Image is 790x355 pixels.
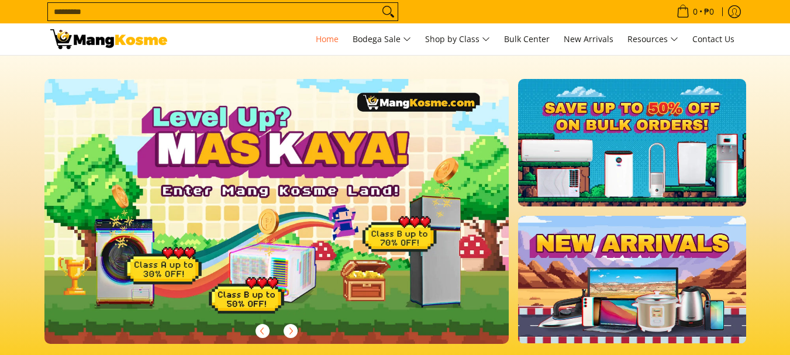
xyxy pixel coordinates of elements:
[250,318,275,344] button: Previous
[691,8,699,16] span: 0
[622,23,684,55] a: Resources
[419,23,496,55] a: Shop by Class
[627,32,678,47] span: Resources
[316,33,339,44] span: Home
[353,32,411,47] span: Bodega Sale
[498,23,556,55] a: Bulk Center
[50,29,167,49] img: Mang Kosme: Your Home Appliances Warehouse Sale Partner!
[564,33,613,44] span: New Arrivals
[347,23,417,55] a: Bodega Sale
[692,33,734,44] span: Contact Us
[310,23,344,55] a: Home
[504,33,550,44] span: Bulk Center
[179,23,740,55] nav: Main Menu
[686,23,740,55] a: Contact Us
[425,32,490,47] span: Shop by Class
[702,8,716,16] span: ₱0
[278,318,303,344] button: Next
[379,3,398,20] button: Search
[44,79,509,344] img: Gaming desktop banner
[673,5,717,18] span: •
[558,23,619,55] a: New Arrivals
